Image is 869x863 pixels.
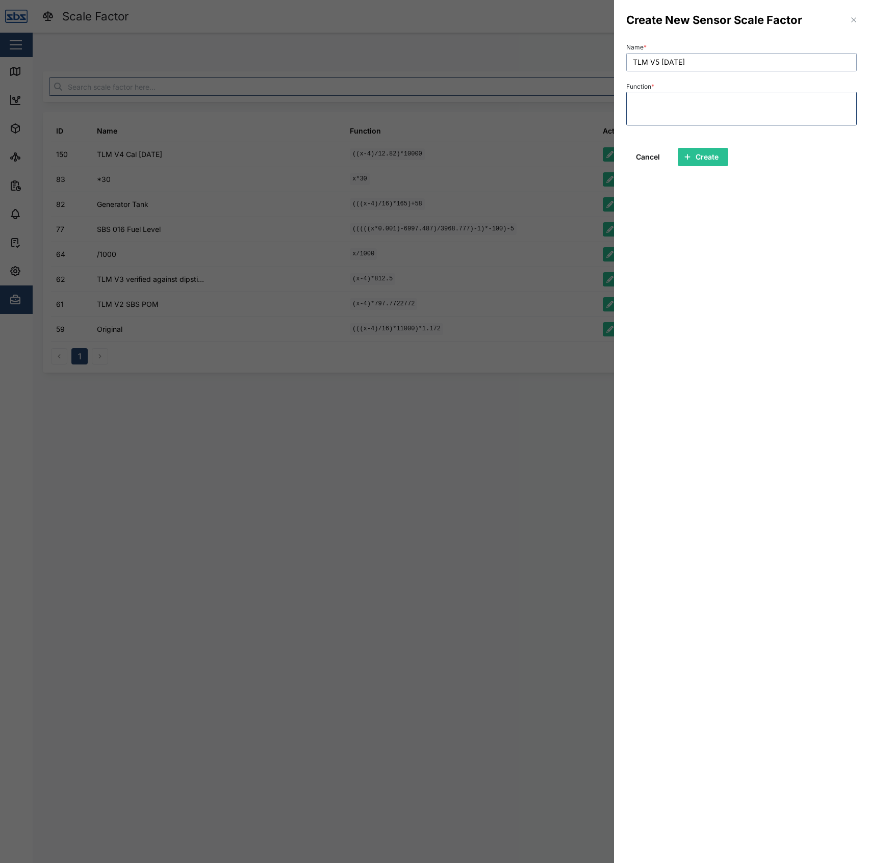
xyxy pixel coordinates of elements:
[626,148,670,166] button: Cancel
[678,148,728,166] button: Create
[636,148,660,166] span: Cancel
[626,12,802,28] h3: Create New Sensor Scale Factor
[626,44,647,51] label: Name
[626,83,654,90] label: Function
[696,148,719,166] span: Create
